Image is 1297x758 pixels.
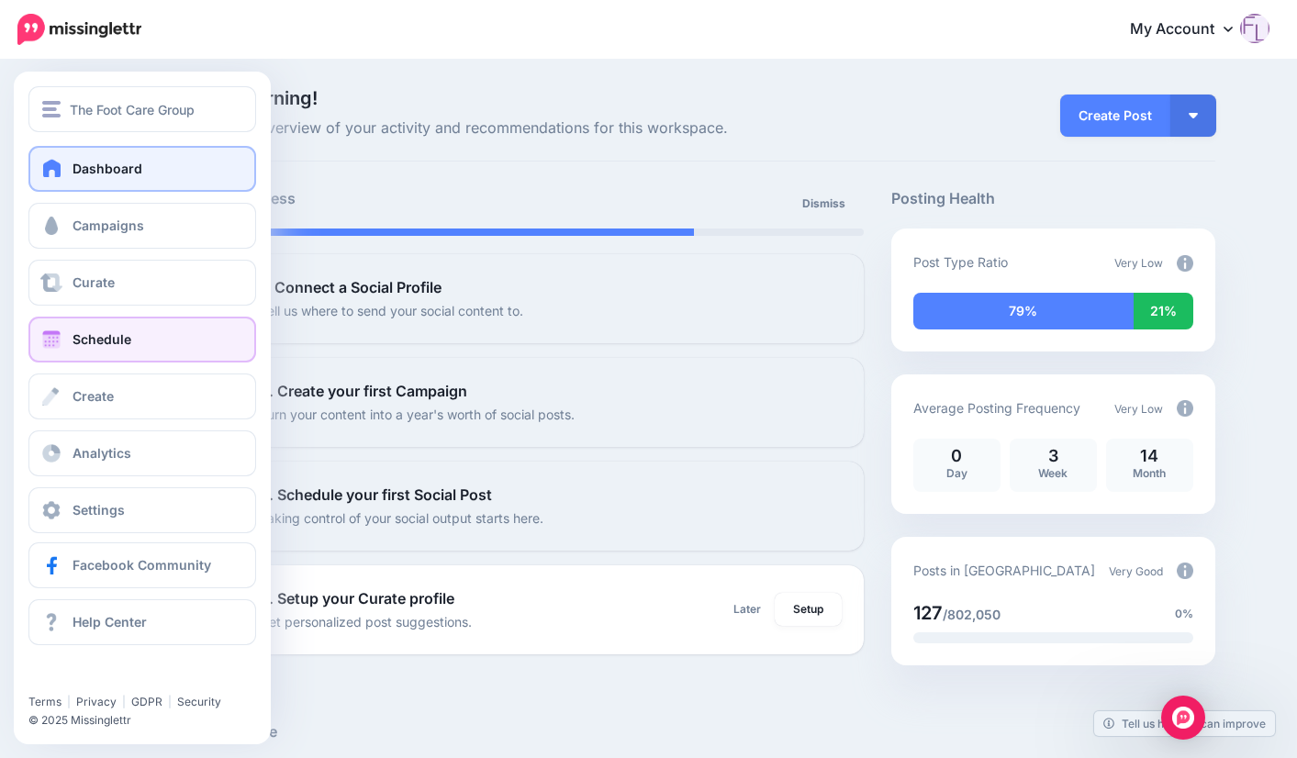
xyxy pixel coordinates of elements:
[260,507,543,529] p: Taking control of your social output starts here.
[913,397,1080,418] p: Average Posting Frequency
[1019,448,1088,464] p: 3
[73,502,125,518] span: Settings
[187,720,1215,743] h5: Performance
[73,331,131,347] span: Schedule
[791,187,856,220] a: Dismiss
[913,560,1095,581] p: Posts in [GEOGRAPHIC_DATA]
[1177,400,1193,417] img: info-circle-grey.png
[131,695,162,708] a: GDPR
[73,445,131,461] span: Analytics
[28,373,256,419] a: Create
[1115,448,1184,464] p: 14
[73,161,142,176] span: Dashboard
[1094,711,1275,736] a: Tell us how we can improve
[260,404,575,425] p: Turn your content into a year's worth of social posts.
[187,187,525,210] h5: Setup Progress
[168,695,172,708] span: |
[28,260,256,306] a: Curate
[946,466,967,480] span: Day
[76,695,117,708] a: Privacy
[73,217,144,233] span: Campaigns
[28,668,168,686] iframe: Twitter Follow Button
[260,485,492,504] b: 3. Schedule your first Social Post
[943,607,1001,622] span: /802,050
[177,695,221,708] a: Security
[187,117,864,140] span: Here's an overview of your activity and recommendations for this workspace.
[913,293,1134,329] div: 79% of your posts in the last 30 days have been from Drip Campaigns
[28,146,256,192] a: Dashboard
[1038,466,1068,480] span: Week
[28,542,256,588] a: Facebook Community
[891,187,1215,210] h5: Posting Health
[1177,563,1193,579] img: info-circle-grey.png
[1112,7,1269,52] a: My Account
[1060,95,1170,137] a: Create Post
[70,99,195,120] span: The Foot Care Group
[73,388,114,404] span: Create
[1175,605,1193,623] span: 0%
[1114,256,1163,270] span: Very Low
[73,614,147,630] span: Help Center
[28,430,256,476] a: Analytics
[1161,696,1205,740] div: Open Intercom Messenger
[28,487,256,533] a: Settings
[1134,293,1193,329] div: 21% of your posts in the last 30 days were manually created (i.e. were not from Drip Campaigns or...
[28,695,61,708] a: Terms
[260,589,454,608] b: 4. Setup your Curate profile
[1189,113,1198,118] img: arrow-down-white.png
[260,382,467,400] b: 2. Create your first Campaign
[28,317,256,362] a: Schedule
[1133,466,1166,480] span: Month
[122,695,126,708] span: |
[73,274,115,290] span: Curate
[67,695,71,708] span: |
[913,251,1008,273] p: Post Type Ratio
[28,599,256,645] a: Help Center
[260,300,523,321] p: Tell us where to send your social content to.
[775,593,842,626] a: Setup
[1177,255,1193,272] img: info-circle-grey.png
[28,86,256,132] button: The Foot Care Group
[17,14,141,45] img: Missinglettr
[922,448,991,464] p: 0
[260,278,442,296] b: 1. Connect a Social Profile
[722,593,772,626] a: Later
[913,602,943,624] span: 127
[28,711,267,730] li: © 2025 Missinglettr
[260,611,472,632] p: Get personalized post suggestions.
[1109,564,1163,578] span: Very Good
[28,203,256,249] a: Campaigns
[73,557,211,573] span: Facebook Community
[42,101,61,117] img: menu.png
[1114,402,1163,416] span: Very Low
